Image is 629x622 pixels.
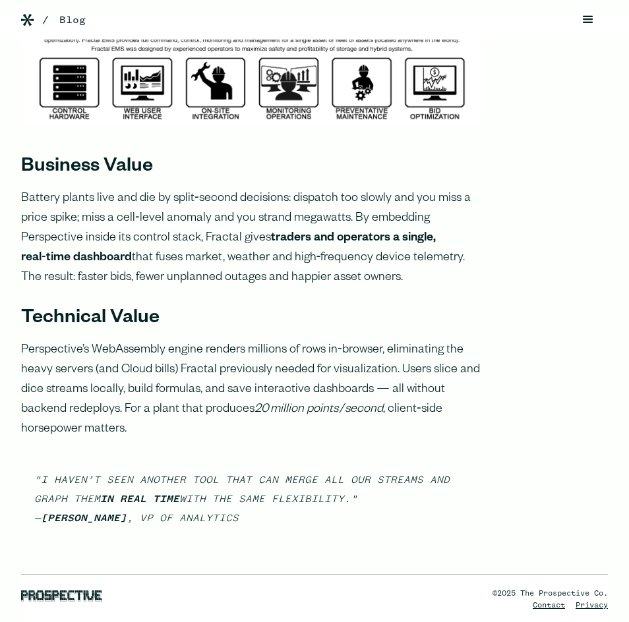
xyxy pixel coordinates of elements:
[576,602,608,609] a: Privacy
[127,513,239,524] em: , VP of Analytics
[21,309,160,330] strong: Technical Value
[34,475,450,505] em: "I haven’t seen another tool that can merge all our streams and graph them
[533,602,565,609] a: Contact
[21,341,485,439] p: Perspective’s WebAssembly engine renders millions of rows in‑browser, eliminating the heavy serve...
[42,13,49,28] div: /
[21,157,153,179] strong: Business Value
[100,494,179,505] em: in real time
[41,513,127,524] em: [PERSON_NAME]
[493,588,608,600] div: ©2025 The Prospective Co.
[21,189,485,288] p: Battery plants live and die by split‑second decisions: dispatch too slowly and you miss a price s...
[34,494,357,524] em: with the same flexibility." —
[59,13,86,28] a: Blog
[255,403,383,416] em: 20 million points / second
